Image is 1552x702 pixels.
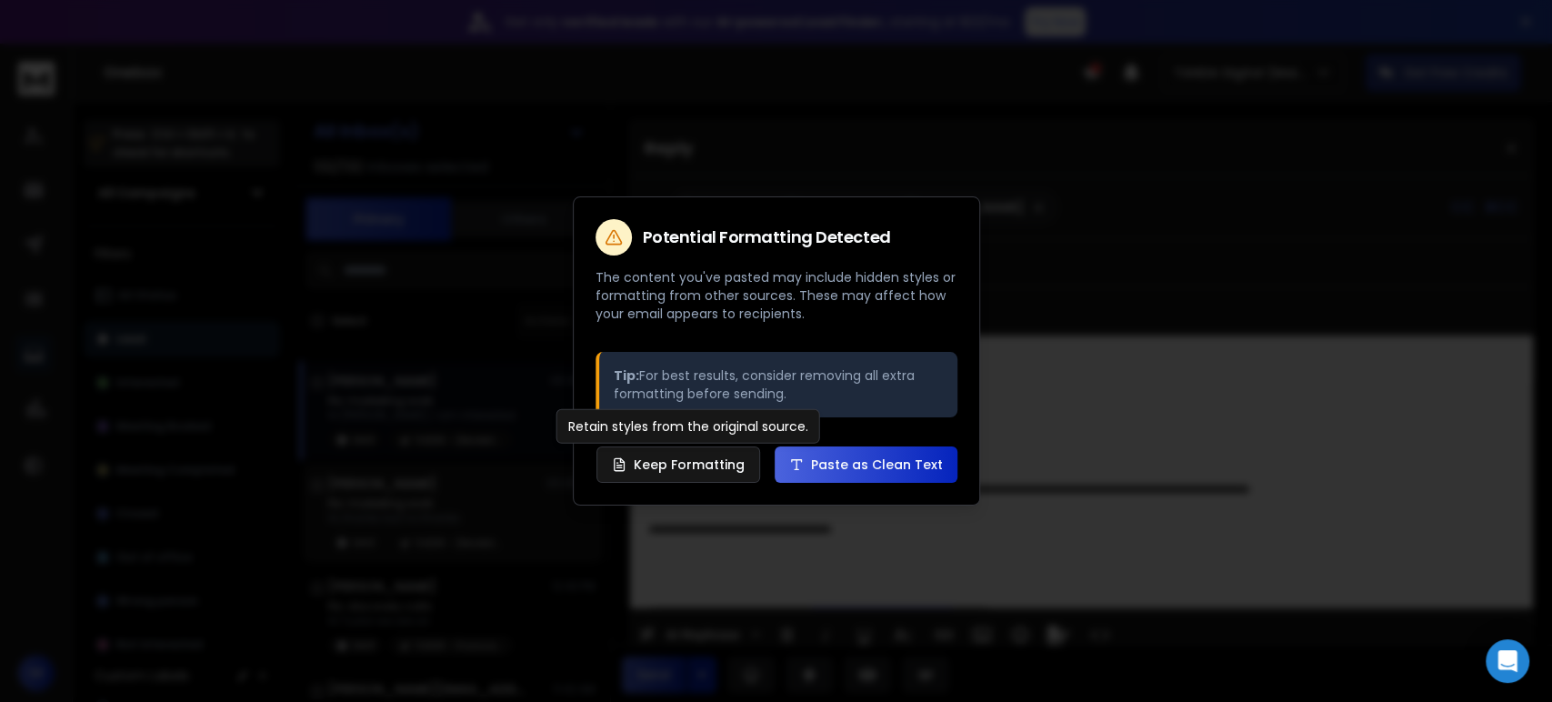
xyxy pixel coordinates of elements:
p: For best results, consider removing all extra formatting before sending. [614,366,943,403]
div: Retain styles from the original source. [556,409,820,444]
div: Open Intercom Messenger [1486,639,1529,683]
button: Paste as Clean Text [775,446,957,483]
strong: Tip: [614,366,639,385]
h2: Potential Formatting Detected [643,229,891,246]
button: Keep Formatting [596,446,760,483]
p: The content you've pasted may include hidden styles or formatting from other sources. These may a... [596,268,957,323]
